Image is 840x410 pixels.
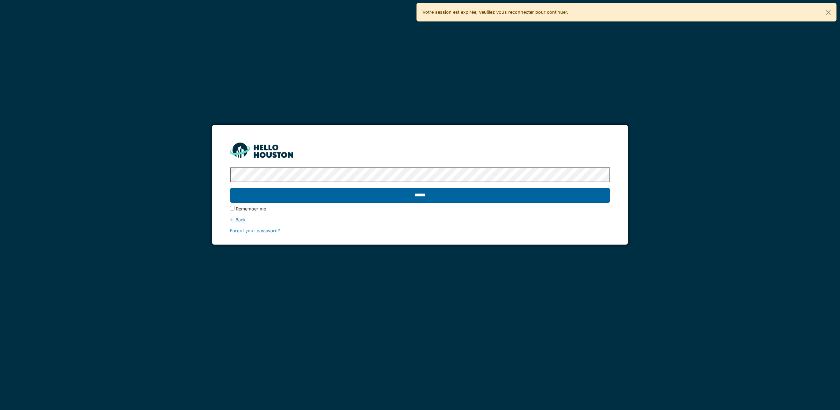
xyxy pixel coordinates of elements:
[820,3,836,22] button: Close
[230,143,293,158] img: HH_line-BYnF2_Hg.png
[236,206,266,212] label: Remember me
[230,228,280,233] a: Forgot your password?
[230,216,610,223] div: ← Back
[416,3,836,21] div: Votre session est expirée, veuillez vous reconnecter pour continuer.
